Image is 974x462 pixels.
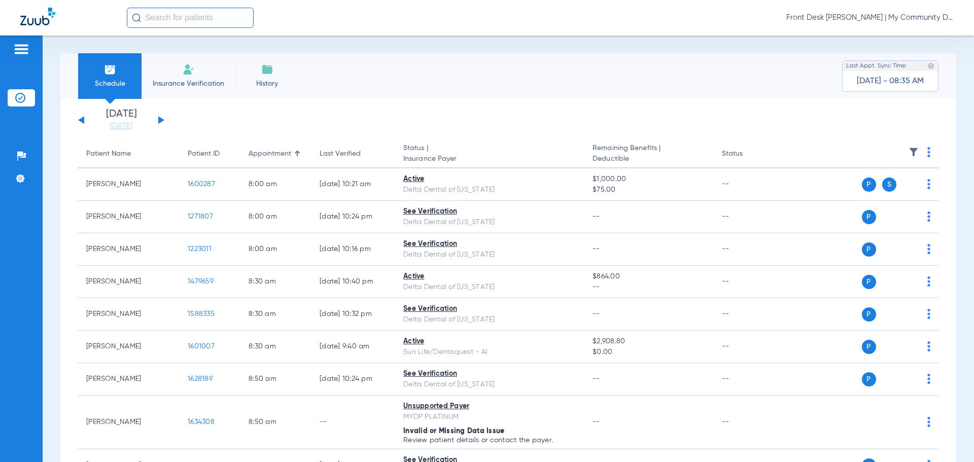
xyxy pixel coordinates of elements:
td: 8:00 AM [240,233,311,266]
div: See Verification [403,206,576,217]
span: $0.00 [593,347,705,358]
iframe: Chat Widget [923,413,974,462]
span: History [243,79,291,89]
span: -- [593,418,600,425]
div: Patient Name [86,149,171,159]
div: Patient ID [188,149,220,159]
div: See Verification [403,239,576,250]
span: -- [593,245,600,253]
img: last sync help info [927,62,934,69]
span: Invalid or Missing Data Issue [403,428,504,435]
img: group-dot-blue.svg [927,276,930,287]
img: group-dot-blue.svg [927,179,930,189]
div: Last Verified [320,149,361,159]
img: hamburger-icon [13,43,29,55]
span: -- [593,213,600,220]
span: 1628189 [188,375,213,382]
td: [PERSON_NAME] [78,298,180,331]
span: P [862,340,876,354]
img: group-dot-blue.svg [927,374,930,384]
div: Delta Dental of [US_STATE] [403,379,576,390]
td: [PERSON_NAME] [78,233,180,266]
div: Unsupported Payer [403,401,576,412]
a: [DATE] [91,121,152,131]
span: $75.00 [593,185,705,195]
div: See Verification [403,369,576,379]
div: Appointment [249,149,303,159]
span: Last Appt. Sync Time: [846,61,907,71]
div: Delta Dental of [US_STATE] [403,185,576,195]
span: P [862,275,876,289]
span: S [882,177,896,192]
div: Appointment [249,149,291,159]
img: Manual Insurance Verification [183,63,195,76]
div: Patient ID [188,149,232,159]
span: $2,908.80 [593,336,705,347]
td: 8:30 AM [240,331,311,363]
div: See Verification [403,304,576,314]
div: Active [403,336,576,347]
td: 8:00 AM [240,201,311,233]
td: -- [714,363,782,396]
th: Status | [395,140,584,168]
img: group-dot-blue.svg [927,341,930,351]
td: -- [714,331,782,363]
td: [PERSON_NAME] [78,201,180,233]
div: Active [403,174,576,185]
img: group-dot-blue.svg [927,244,930,254]
span: -- [593,282,705,293]
span: $864.00 [593,271,705,282]
span: P [862,177,876,192]
span: [DATE] - 08:35 AM [857,76,924,86]
div: MYDP PLATINUM [403,412,576,422]
td: [DATE] 9:40 AM [311,331,395,363]
div: Last Verified [320,149,387,159]
span: Insurance Payer [403,154,576,164]
td: [DATE] 10:16 PM [311,233,395,266]
td: [PERSON_NAME] [78,363,180,396]
td: [PERSON_NAME] [78,396,180,449]
span: 1601007 [188,343,215,350]
td: -- [311,396,395,449]
td: 8:50 AM [240,396,311,449]
td: -- [714,233,782,266]
span: P [862,210,876,224]
span: 1271807 [188,213,213,220]
span: 1223011 [188,245,212,253]
td: 8:50 AM [240,363,311,396]
td: -- [714,396,782,449]
td: 8:00 AM [240,168,311,201]
li: [DATE] [91,109,152,131]
img: filter.svg [909,147,919,157]
td: -- [714,168,782,201]
span: 1479659 [188,278,214,285]
td: [PERSON_NAME] [78,168,180,201]
td: [PERSON_NAME] [78,331,180,363]
span: -- [593,310,600,317]
span: -- [593,375,600,382]
span: $1,000.00 [593,174,705,185]
img: Search Icon [132,13,141,22]
div: Delta Dental of [US_STATE] [403,217,576,228]
td: [DATE] 10:24 PM [311,363,395,396]
td: [DATE] 10:32 PM [311,298,395,331]
img: Zuub Logo [20,8,55,25]
td: 8:30 AM [240,298,311,331]
span: 1634308 [188,418,215,425]
div: Delta Dental of [US_STATE] [403,282,576,293]
td: -- [714,298,782,331]
span: P [862,372,876,386]
img: History [261,63,273,76]
td: 8:30 AM [240,266,311,298]
span: Schedule [86,79,134,89]
p: Review patient details or contact the payer. [403,437,576,444]
span: Deductible [593,154,705,164]
img: group-dot-blue.svg [927,147,930,157]
th: Remaining Benefits | [584,140,713,168]
td: [DATE] 10:40 PM [311,266,395,298]
div: Sun Life/Dentaquest - AI [403,347,576,358]
div: Delta Dental of [US_STATE] [403,314,576,325]
th: Status [714,140,782,168]
input: Search for patients [127,8,254,28]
